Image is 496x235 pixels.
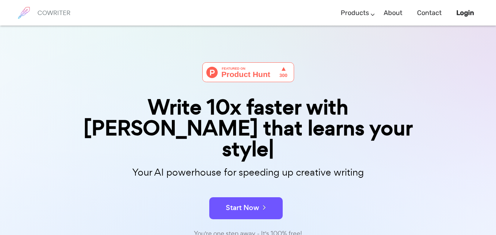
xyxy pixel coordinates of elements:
img: Cowriter - Your AI buddy for speeding up creative writing | Product Hunt [202,62,294,82]
div: Write 10x faster with [PERSON_NAME] that learns your style [65,97,432,160]
button: Start Now [209,197,283,219]
img: brand logo [15,4,33,22]
h6: COWRITER [37,10,70,16]
a: About [384,2,402,24]
b: Login [456,9,474,17]
a: Products [341,2,369,24]
p: Your AI powerhouse for speeding up creative writing [65,165,432,180]
a: Contact [417,2,442,24]
a: Login [456,2,474,24]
